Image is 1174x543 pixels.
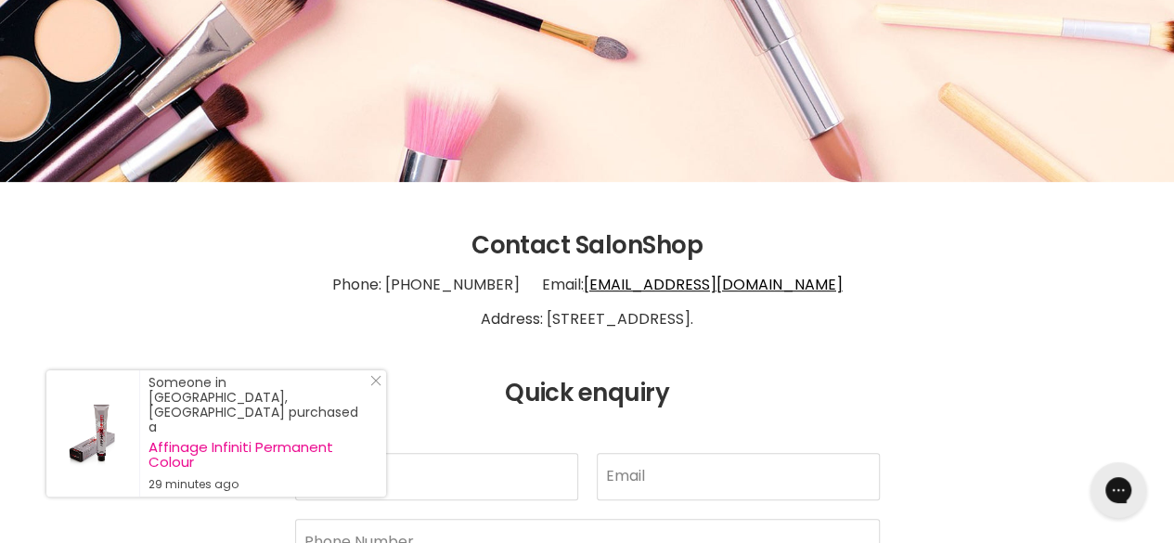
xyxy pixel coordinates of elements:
[23,260,1151,345] p: Phone: [PHONE_NUMBER] Email: Address: [STREET_ADDRESS].
[370,375,381,386] svg: Close Icon
[148,440,368,470] a: Affinage Infiniti Permanent Colour
[148,375,368,492] div: Someone in [GEOGRAPHIC_DATA], [GEOGRAPHIC_DATA] purchased a
[363,375,381,394] a: Close Notification
[1081,456,1155,524] iframe: Gorgias live chat messenger
[148,477,368,492] small: 29 minutes ago
[46,370,139,497] a: Visit product page
[23,380,1151,407] h2: Quick enquiry
[584,274,843,295] a: [EMAIL_ADDRESS][DOMAIN_NAME]
[23,232,1151,260] h2: Contact SalonShop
